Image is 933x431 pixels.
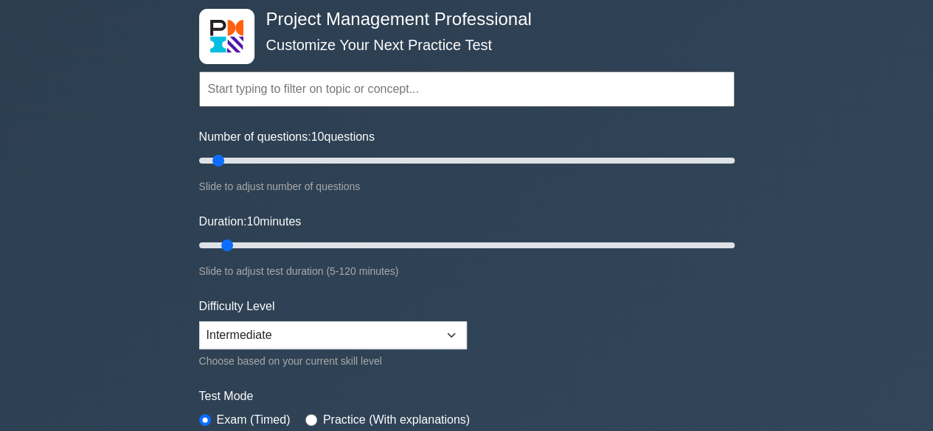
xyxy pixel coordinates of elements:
[260,9,662,30] h4: Project Management Professional
[199,71,735,107] input: Start typing to filter on topic or concept...
[199,178,735,195] div: Slide to adjust number of questions
[199,128,375,146] label: Number of questions: questions
[199,262,735,280] div: Slide to adjust test duration (5-120 minutes)
[311,130,325,143] span: 10
[323,411,470,429] label: Practice (With explanations)
[199,298,275,315] label: Difficulty Level
[199,388,735,405] label: Test Mode
[199,352,467,370] div: Choose based on your current skill level
[199,213,302,231] label: Duration: minutes
[246,215,260,228] span: 10
[217,411,291,429] label: Exam (Timed)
